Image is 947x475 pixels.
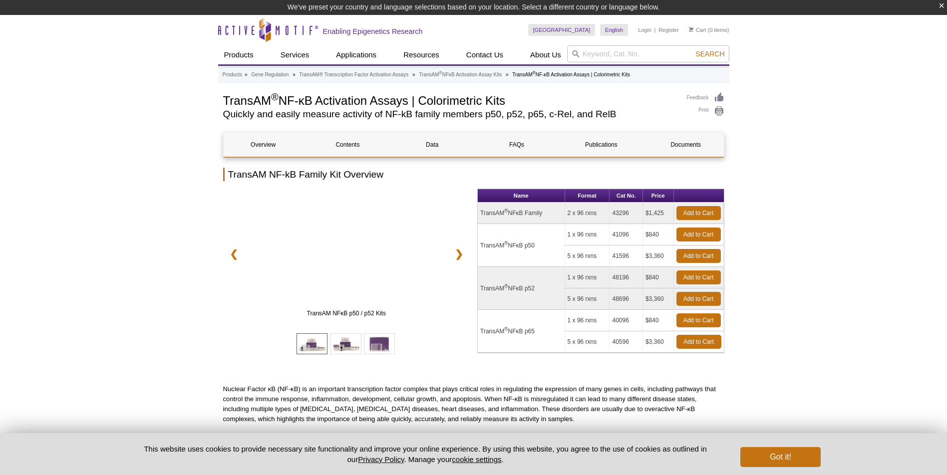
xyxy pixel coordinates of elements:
[610,245,642,267] td: 41596
[223,70,242,79] a: Products
[330,45,382,64] a: Applications
[419,70,502,79] a: TransAM®NFκB Activation Assay Kits
[504,208,508,214] sup: ®
[610,203,642,224] td: 43296
[275,45,316,64] a: Services
[643,310,674,331] td: $840
[638,26,651,33] a: Login
[452,455,501,464] button: cookie settings
[223,110,677,119] h2: Quickly and easily measure activity of NF-kB family members p50, p52, p65, c-Rel, and RelB
[223,384,724,424] p: Nuclear Factor κB (NF-κB) is an important transcription factor complex that plays critical roles ...
[271,91,279,102] sup: ®
[218,45,260,64] a: Products
[478,224,565,267] td: TransAM NFκB p50
[565,245,610,267] td: 5 x 96 rxns
[524,45,567,64] a: About Us
[223,92,677,107] h1: TransAM NF-κB Activation Assays | Colorimetric Kits
[565,189,610,203] th: Format
[565,267,610,288] td: 1 x 96 rxns
[676,270,721,284] a: Add to Cart
[692,49,727,58] button: Search
[610,310,642,331] td: 40096
[676,313,721,327] a: Add to Cart
[562,133,641,157] a: Publications
[689,24,729,36] li: (0 items)
[565,203,610,224] td: 2 x 96 rxns
[504,326,508,332] sup: ®
[323,27,423,36] h2: Enabling Epigenetics Research
[392,133,472,157] a: Data
[565,288,610,310] td: 5 x 96 rxns
[676,228,721,241] a: Add to Cart
[533,70,536,75] sup: ®
[248,308,445,318] span: TransAM NFκB p50 / p52 Kits
[610,288,642,310] td: 48696
[687,106,724,117] a: Print
[504,283,508,289] sup: ®
[567,45,729,62] input: Keyword, Cat. No.
[676,206,721,220] a: Add to Cart
[358,455,404,464] a: Privacy Policy
[308,133,387,157] a: Contents
[439,70,442,75] sup: ®
[300,70,409,79] a: TransAM® Transcription Factor Activation Assays
[695,50,724,58] span: Search
[676,292,721,306] a: Add to Cart
[478,203,565,224] td: TransAM NFκB Family
[127,444,724,465] p: This website uses cookies to provide necessary site functionality and improve your online experie...
[689,26,706,33] a: Cart
[223,168,724,181] h2: TransAM NF-kB Family Kit Overview
[687,92,724,103] a: Feedback
[397,45,445,64] a: Resources
[528,24,596,36] a: [GEOGRAPHIC_DATA]
[740,447,820,467] button: Got it!
[224,133,303,157] a: Overview
[643,189,674,203] th: Price
[689,27,693,32] img: Your Cart
[676,249,721,263] a: Add to Cart
[610,267,642,288] td: 48196
[610,331,642,353] td: 40596
[293,72,296,77] li: »
[448,242,470,265] a: ❯
[643,267,674,288] td: $840
[245,72,248,77] li: »
[412,72,415,77] li: »
[251,70,289,79] a: Gene Regulation
[643,245,674,267] td: $3,360
[643,331,674,353] td: $3,360
[654,24,656,36] li: |
[610,189,642,203] th: Cat No.
[477,133,556,157] a: FAQs
[506,72,509,77] li: »
[223,242,245,265] a: ❮
[610,224,642,245] td: 41096
[646,133,725,157] a: Documents
[600,24,628,36] a: English
[512,72,630,77] li: TransAM NF-κB Activation Assays | Colorimetric Kits
[658,26,679,33] a: Register
[565,310,610,331] td: 1 x 96 rxns
[478,267,565,310] td: TransAM NFκB p52
[643,288,674,310] td: $3,360
[565,331,610,353] td: 5 x 96 rxns
[676,335,721,349] a: Add to Cart
[460,45,509,64] a: Contact Us
[504,240,508,246] sup: ®
[643,224,674,245] td: $840
[478,189,565,203] th: Name
[643,203,674,224] td: $1,425
[565,224,610,245] td: 1 x 96 rxns
[478,310,565,353] td: TransAM NFκB p65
